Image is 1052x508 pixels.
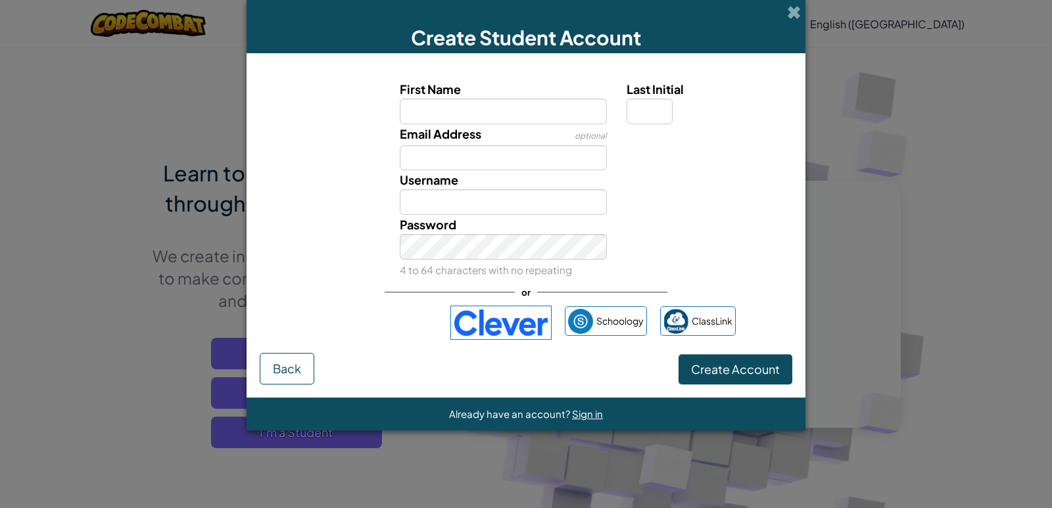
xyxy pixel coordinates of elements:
span: Password [400,217,456,232]
span: First Name [400,81,461,97]
span: Schoology [596,312,644,331]
iframe: Sign in with Google Button [310,308,444,337]
span: Last Initial [627,81,684,97]
span: Back [273,361,301,376]
small: 4 to 64 characters with no repeating [400,264,572,276]
span: Create Student Account [411,25,641,50]
span: Already have an account? [449,407,572,420]
button: Create Account [679,354,792,384]
span: Username [400,172,458,187]
img: schoology.png [568,309,593,334]
a: Sign in [572,407,603,420]
span: Email Address [400,126,481,141]
span: or [515,283,537,302]
button: Back [260,353,314,384]
span: Create Account [691,361,780,377]
img: classlink-logo-small.png [663,309,688,334]
span: optional [575,131,607,141]
img: clever-logo-blue.png [450,306,552,340]
span: ClassLink [692,312,732,331]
